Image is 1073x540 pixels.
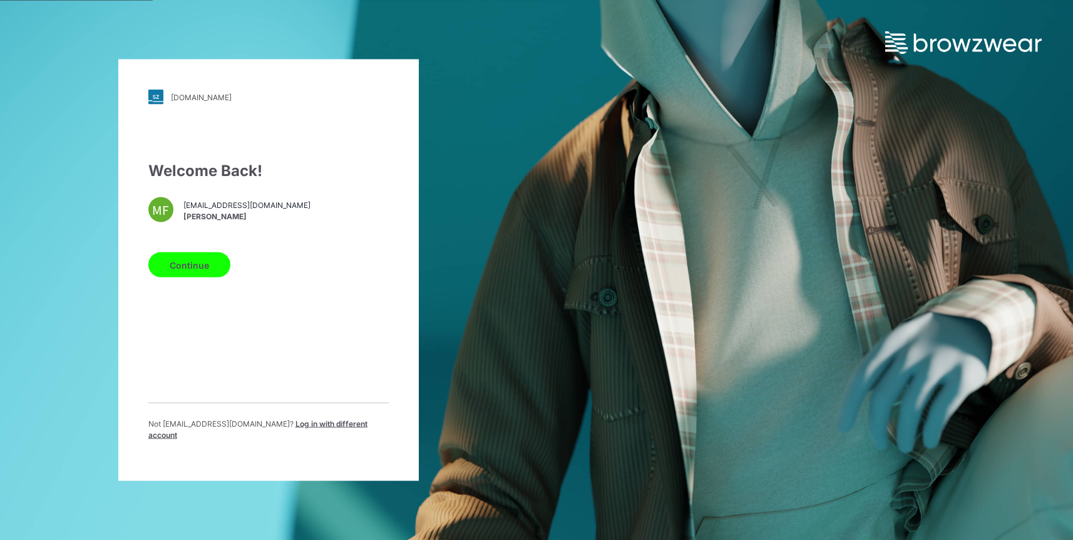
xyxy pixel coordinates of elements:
[885,31,1042,54] img: browzwear-logo.e42bd6dac1945053ebaf764b6aa21510.svg
[148,418,389,441] p: Not [EMAIL_ADDRESS][DOMAIN_NAME] ?
[171,92,232,101] div: [DOMAIN_NAME]
[183,199,311,210] span: [EMAIL_ADDRESS][DOMAIN_NAME]
[183,210,311,222] span: [PERSON_NAME]
[148,90,163,105] img: stylezone-logo.562084cfcfab977791bfbf7441f1a819.svg
[148,197,173,222] div: MF
[148,160,389,182] div: Welcome Back!
[148,252,230,278] button: Continue
[148,90,389,105] a: [DOMAIN_NAME]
